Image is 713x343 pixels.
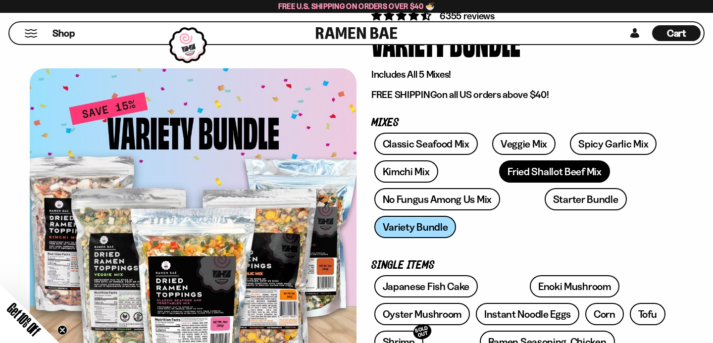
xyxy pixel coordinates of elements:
[530,275,619,297] a: Enoki Mushroom
[374,275,478,297] a: Japanese Fish Cake
[371,89,668,101] p: on all US orders above $40!
[652,22,701,44] a: Cart
[374,160,438,183] a: Kimchi Mix
[450,23,520,60] div: Bundle
[492,133,556,155] a: Veggie Mix
[371,89,437,100] strong: FREE SHIPPING
[630,303,665,325] a: Tofu
[545,188,627,210] a: Starter Bundle
[371,261,668,270] p: Single Items
[585,303,624,325] a: Corn
[4,300,43,339] span: Get 10% Off
[52,25,75,41] a: Shop
[374,188,500,210] a: No Fungus Among Us Mix
[499,160,610,183] a: Fried Shallot Beef Mix
[374,133,478,155] a: Classic Seafood Mix
[411,322,433,342] div: SOLD OUT
[371,23,446,60] div: Variety
[570,133,657,155] a: Spicy Garlic Mix
[278,1,435,11] span: Free U.S. Shipping on Orders over $40 🍜
[24,29,38,38] button: Mobile Menu Trigger
[667,27,686,39] span: Cart
[476,303,579,325] a: Instant Noodle Eggs
[371,118,668,128] p: Mixes
[371,68,668,81] p: Includes All 5 Mixes!
[374,303,470,325] a: Oyster Mushroom
[52,27,75,40] span: Shop
[57,325,67,335] button: Close teaser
